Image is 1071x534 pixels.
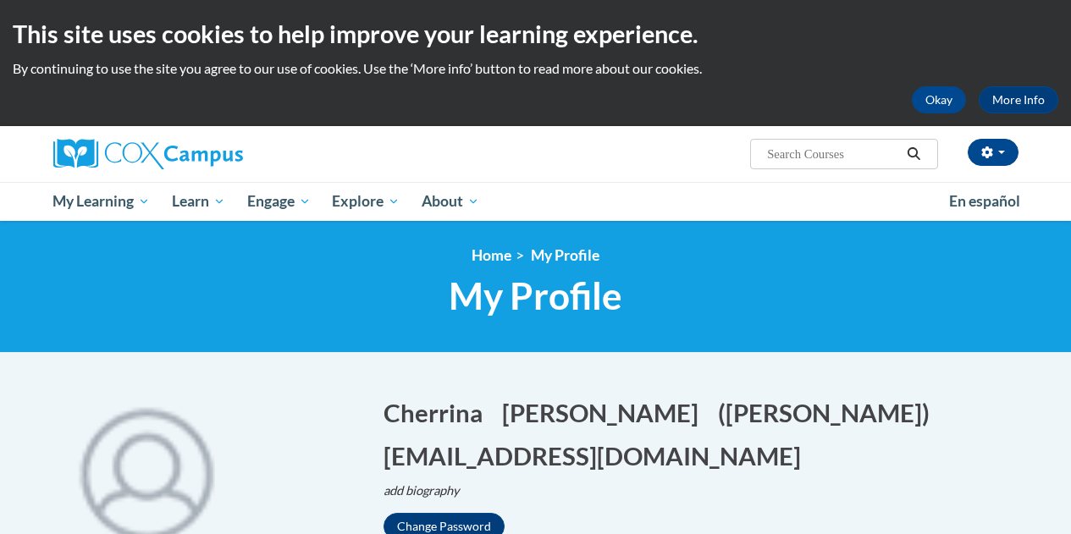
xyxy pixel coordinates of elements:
[411,182,490,221] a: About
[422,191,479,212] span: About
[13,17,1058,51] h2: This site uses cookies to help improve your learning experience.
[901,144,926,164] button: Search
[765,144,901,164] input: Search Courses
[161,182,236,221] a: Learn
[968,139,1019,166] button: Account Settings
[172,191,225,212] span: Learn
[718,395,941,430] button: Edit screen name
[13,59,1058,78] p: By continuing to use the site you agree to our use of cookies. Use the ‘More info’ button to read...
[53,139,243,169] img: Cox Campus
[531,246,599,264] span: My Profile
[912,86,966,113] button: Okay
[979,86,1058,113] a: More Info
[472,246,511,264] a: Home
[949,192,1020,210] span: En español
[247,191,311,212] span: Engage
[502,395,709,430] button: Edit last name
[42,182,162,221] a: My Learning
[52,191,150,212] span: My Learning
[384,438,812,473] button: Edit email address
[449,273,622,318] span: My Profile
[384,482,473,500] button: Edit biography
[41,182,1031,221] div: Main menu
[938,184,1031,219] a: En español
[321,182,411,221] a: Explore
[384,483,460,498] i: add biography
[236,182,322,221] a: Engage
[332,191,400,212] span: Explore
[384,395,494,430] button: Edit first name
